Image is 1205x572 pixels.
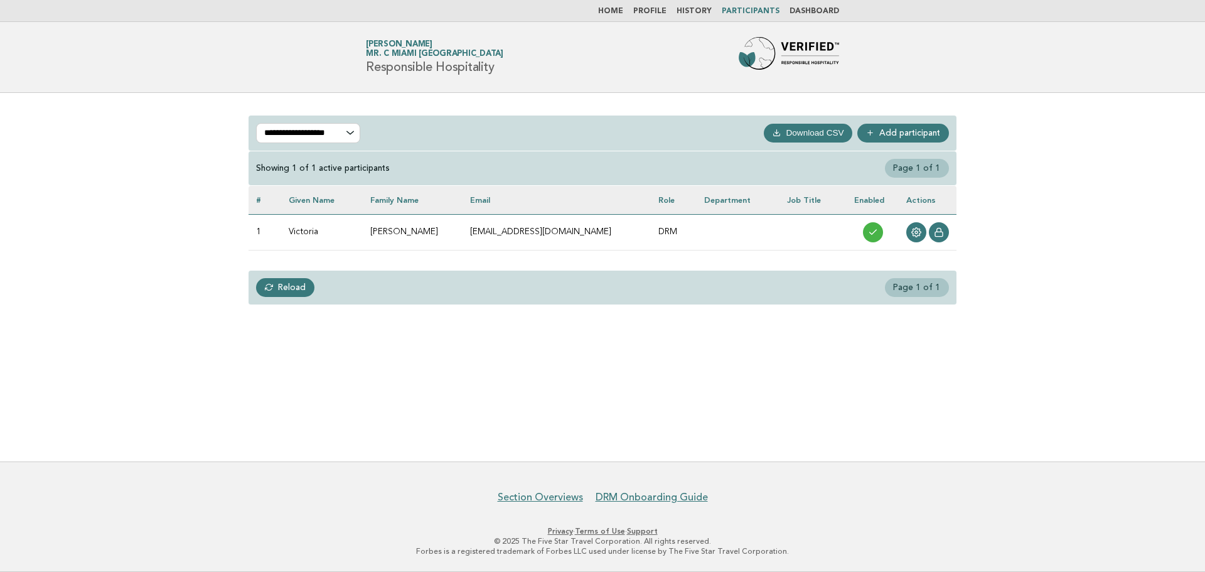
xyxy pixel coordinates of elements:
a: Profile [633,8,667,15]
p: Forbes is a registered trademark of Forbes LLC used under license by The Five Star Travel Corpora... [218,546,987,556]
a: Home [598,8,623,15]
th: Role [651,186,697,214]
img: Forbes Travel Guide [739,37,839,77]
a: Privacy [548,527,573,536]
a: Dashboard [790,8,839,15]
th: Family name [363,186,463,214]
div: Showing 1 of 1 active participants [256,163,390,174]
a: DRM Onboarding Guide [596,491,708,504]
td: DRM [651,214,697,250]
button: Download CSV [764,124,852,143]
th: Department [697,186,779,214]
a: Terms of Use [575,527,625,536]
td: [EMAIL_ADDRESS][DOMAIN_NAME] [463,214,651,250]
th: Enabled [847,186,899,214]
a: Participants [722,8,779,15]
a: [PERSON_NAME]Mr. C Miami [GEOGRAPHIC_DATA] [366,40,503,58]
th: # [249,186,281,214]
span: Mr. C Miami [GEOGRAPHIC_DATA] [366,50,503,58]
h1: Responsible Hospitality [366,41,503,73]
a: Section Overviews [498,491,583,504]
th: Email [463,186,651,214]
th: Given name [281,186,363,214]
td: [PERSON_NAME] [363,214,463,250]
th: Job Title [779,186,847,214]
p: © 2025 The Five Star Travel Corporation. All rights reserved. [218,536,987,546]
a: History [677,8,712,15]
p: · · [218,526,987,536]
td: 1 [249,214,281,250]
td: Victoria [281,214,363,250]
a: Add participant [857,124,949,143]
a: Reload [256,278,314,297]
a: Support [627,527,658,536]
